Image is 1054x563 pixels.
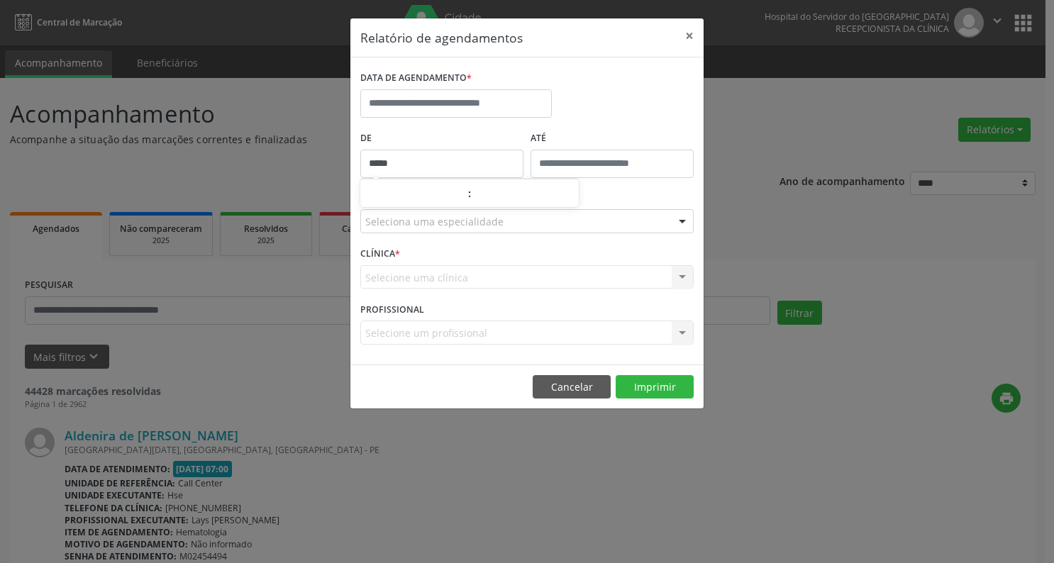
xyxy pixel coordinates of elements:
span: : [467,179,472,208]
button: Close [675,18,704,53]
input: Hour [360,180,467,208]
label: ATÉ [531,128,694,150]
label: DATA DE AGENDAMENTO [360,67,472,89]
label: CLÍNICA [360,243,400,265]
h5: Relatório de agendamentos [360,28,523,47]
label: PROFISSIONAL [360,299,424,320]
input: Minute [472,180,579,208]
span: Seleciona uma especialidade [365,214,504,229]
button: Imprimir [616,375,694,399]
button: Cancelar [533,375,611,399]
label: De [360,128,523,150]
